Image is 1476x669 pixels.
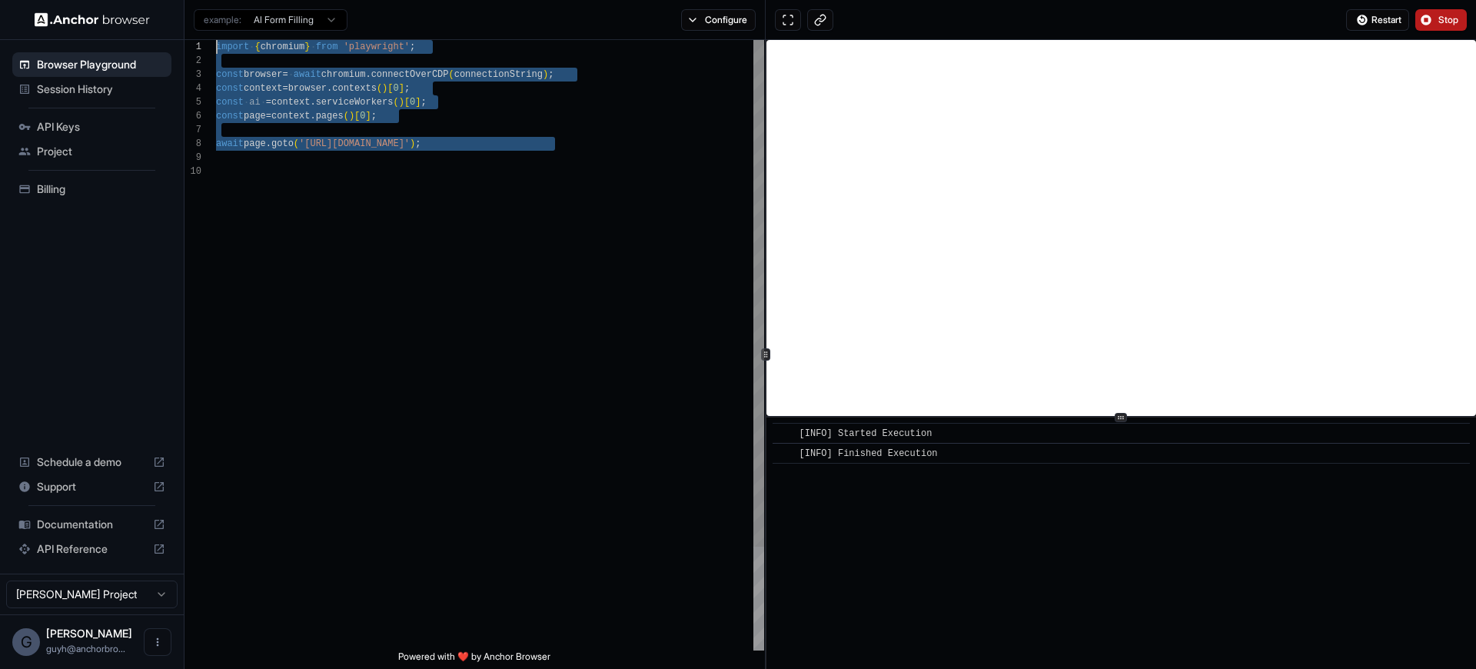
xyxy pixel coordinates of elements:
span: { [254,42,260,52]
div: 7 [184,123,201,137]
span: ( [449,69,454,80]
div: 2 [184,54,201,68]
span: '[URL][DOMAIN_NAME]' [299,138,410,149]
span: browser [288,83,327,94]
div: Schedule a demo [12,450,171,474]
span: . [310,97,315,108]
span: ( [393,97,398,108]
span: await [294,69,321,80]
span: import [216,42,249,52]
span: ) [382,83,387,94]
button: Restart [1346,9,1409,31]
div: 6 [184,109,201,123]
div: 8 [184,137,201,151]
span: = [282,83,288,94]
span: [ [354,111,360,121]
span: [ [404,97,410,108]
span: Session History [37,82,165,97]
span: Project [37,144,165,159]
span: ] [415,97,421,108]
div: Browser Playground [12,52,171,77]
span: connectionString [454,69,543,80]
span: ) [543,69,548,80]
button: Open in full screen [775,9,801,31]
div: Documentation [12,512,171,537]
span: browser [244,69,282,80]
span: context [271,111,310,121]
div: Support [12,474,171,499]
span: ; [371,111,377,121]
span: [INFO] Finished Execution [799,448,938,459]
span: guyh@anchorbrowser.io [46,643,125,654]
span: = [282,69,288,80]
span: 0 [393,83,398,94]
span: const [216,111,244,121]
span: from [316,42,338,52]
div: Session History [12,77,171,102]
span: await [216,138,244,149]
span: const [216,83,244,94]
span: 0 [360,111,365,121]
div: G [12,628,40,656]
span: Browser Playground [37,57,165,72]
div: 10 [184,165,201,178]
span: [ [387,83,393,94]
span: = [266,111,271,121]
span: Restart [1371,14,1401,26]
div: 1 [184,40,201,54]
span: Powered with ❤️ by Anchor Browser [398,651,550,669]
span: [INFO] Started Execution [799,428,932,439]
span: ; [404,83,410,94]
div: 5 [184,95,201,109]
span: ; [415,138,421,149]
span: Billing [37,181,165,197]
span: = [266,97,271,108]
span: Support [37,479,147,494]
span: connectOverCDP [371,69,449,80]
span: ] [399,83,404,94]
span: ( [377,83,382,94]
span: . [365,69,371,80]
span: goto [271,138,294,149]
div: 3 [184,68,201,82]
span: pages [316,111,344,121]
span: . [266,138,271,149]
span: } [304,42,310,52]
span: ; [421,97,427,108]
span: ) [410,138,415,149]
span: example: [204,14,241,26]
span: ) [349,111,354,121]
div: 9 [184,151,201,165]
span: chromium [261,42,305,52]
span: ( [344,111,349,121]
span: Stop [1438,14,1460,26]
div: 4 [184,82,201,95]
span: chromium [321,69,366,80]
span: contexts [332,83,377,94]
span: ( [294,138,299,149]
span: ; [548,69,553,80]
span: ] [365,111,371,121]
span: ​ [780,446,788,461]
button: Copy live view URL [807,9,833,31]
img: Anchor Logo [35,12,150,27]
span: ai [249,97,260,108]
div: API Keys [12,115,171,139]
span: context [244,83,282,94]
span: page [244,111,266,121]
span: const [216,69,244,80]
span: serviceWorkers [316,97,394,108]
span: const [216,97,244,108]
span: Documentation [37,517,147,532]
span: ; [410,42,415,52]
span: 0 [410,97,415,108]
span: API Keys [37,119,165,135]
button: Configure [681,9,756,31]
span: API Reference [37,541,147,557]
span: . [310,111,315,121]
span: Schedule a demo [37,454,147,470]
span: 'playwright' [344,42,410,52]
span: Guy Hayou [46,627,132,640]
button: Stop [1415,9,1467,31]
span: ​ [780,426,788,441]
